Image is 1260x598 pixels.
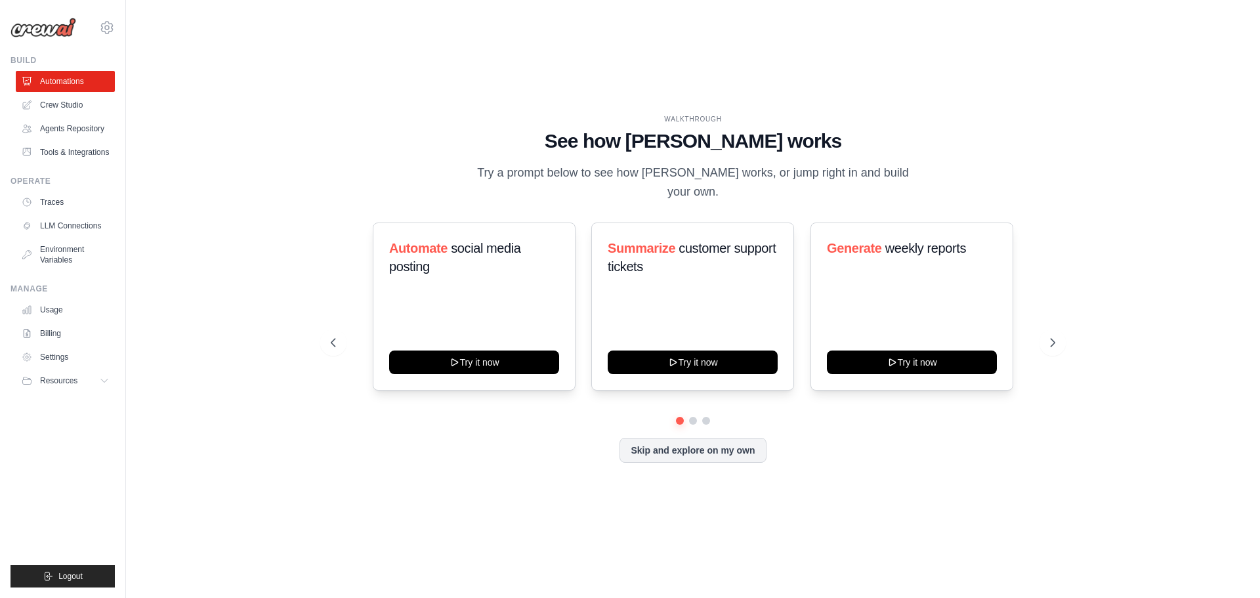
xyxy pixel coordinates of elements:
div: Manage [10,284,115,294]
span: Generate [827,241,882,255]
a: Environment Variables [16,239,115,270]
button: Try it now [827,351,997,374]
div: Build [10,55,115,66]
span: Resources [40,375,77,386]
div: WALKTHROUGH [331,114,1055,124]
span: weekly reports [885,241,965,255]
button: Logout [10,565,115,587]
a: Traces [16,192,115,213]
img: Logo [10,18,76,37]
h1: See how [PERSON_NAME] works [331,129,1055,153]
span: customer support tickets [608,241,776,274]
a: LLM Connections [16,215,115,236]
a: Billing [16,323,115,344]
a: Usage [16,299,115,320]
a: Automations [16,71,115,92]
button: Resources [16,370,115,391]
p: Try a prompt below to see how [PERSON_NAME] works, or jump right in and build your own. [472,163,913,202]
button: Skip and explore on my own [619,438,766,463]
button: Try it now [608,351,778,374]
a: Crew Studio [16,95,115,116]
span: Logout [58,571,83,582]
a: Settings [16,347,115,368]
a: Tools & Integrations [16,142,115,163]
span: Automate [389,241,448,255]
span: social media posting [389,241,521,274]
button: Try it now [389,351,559,374]
a: Agents Repository [16,118,115,139]
span: Summarize [608,241,675,255]
div: Operate [10,176,115,186]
